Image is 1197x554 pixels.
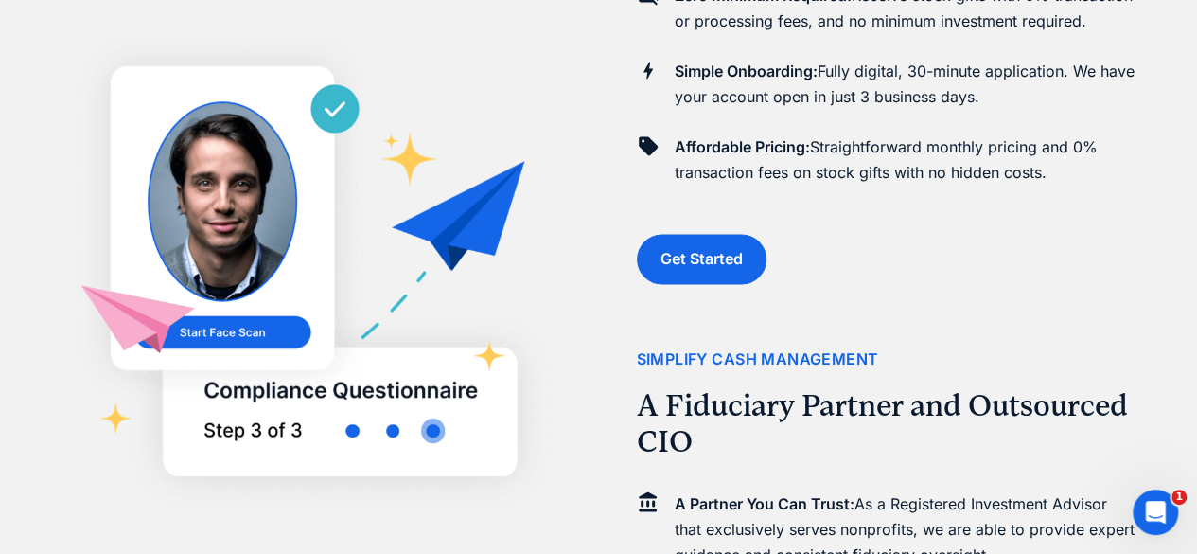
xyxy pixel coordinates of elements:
strong: Simple Onboarding: [675,62,818,80]
iframe: Intercom live chat [1133,490,1178,535]
span: 1 [1171,490,1187,505]
strong: A Partner You Can Trust: [675,493,854,512]
p: Straightforward monthly pricing and 0% transaction fees on stock gifts with no hidden costs. [675,134,1137,186]
a: Get Started [637,234,766,284]
div: simplify CASH MANAGEMENT [637,347,879,372]
strong: Affordable Pricing: [675,137,810,156]
h2: A Fiduciary Partner and Outsourced CIO [637,387,1137,460]
p: Fully digital, 30-minute application. We have your account open in just 3 business days. [675,59,1137,110]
